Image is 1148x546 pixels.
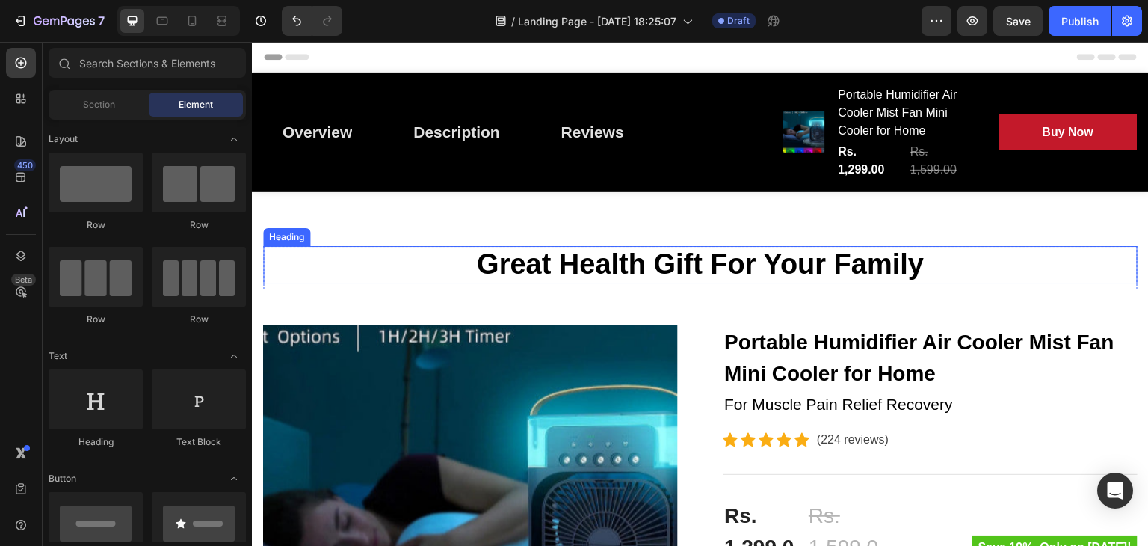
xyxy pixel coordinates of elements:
[49,435,143,449] div: Heading
[49,132,78,146] span: Layout
[13,206,884,240] p: Great Health Gift For Your Family
[727,14,750,28] span: Draft
[309,79,372,102] div: Reviews
[152,313,246,326] div: Row
[585,99,652,138] div: Rs. 1,299.00
[222,344,246,368] span: Toggle open
[565,389,637,407] p: (224 reviews)
[49,218,143,232] div: Row
[49,48,246,78] input: Search Sections & Elements
[471,283,886,349] a: Portable Humidifier Air Cooler Mist Fan Mini Cooler for Home
[657,99,723,138] div: Rs. 1,599.00
[282,6,342,36] div: Undo/Redo
[14,188,55,202] div: Heading
[83,98,115,111] span: Section
[1006,15,1031,28] span: Save
[98,12,105,30] p: 7
[14,159,36,171] div: 450
[222,127,246,151] span: Toggle open
[518,13,676,29] span: Landing Page - [DATE] 18:25:07
[1097,473,1133,509] div: Open Intercom Messenger
[49,472,76,485] span: Button
[993,6,1043,36] button: Save
[1061,13,1099,29] div: Publish
[179,98,213,111] span: Element
[6,6,111,36] button: 7
[252,42,1148,546] iframe: Design area
[1049,6,1111,36] button: Publish
[511,13,515,29] span: /
[531,70,573,111] img: 6279
[49,313,143,326] div: Row
[290,70,392,111] a: Reviews
[152,435,246,449] div: Text Block
[472,351,884,375] p: For Muscle Pain Relief Recovery
[11,274,36,286] div: Beta
[49,349,67,363] span: Text
[791,82,842,99] div: Buy Now
[222,467,246,491] span: Toggle open
[152,218,246,232] div: Row
[720,494,886,518] pre: Save 19%. Only on [DATE]!
[747,73,886,108] button: Buy Now
[585,43,723,99] h2: Portable Humidifier Air Cooler Mist Fan Mini Cooler for Home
